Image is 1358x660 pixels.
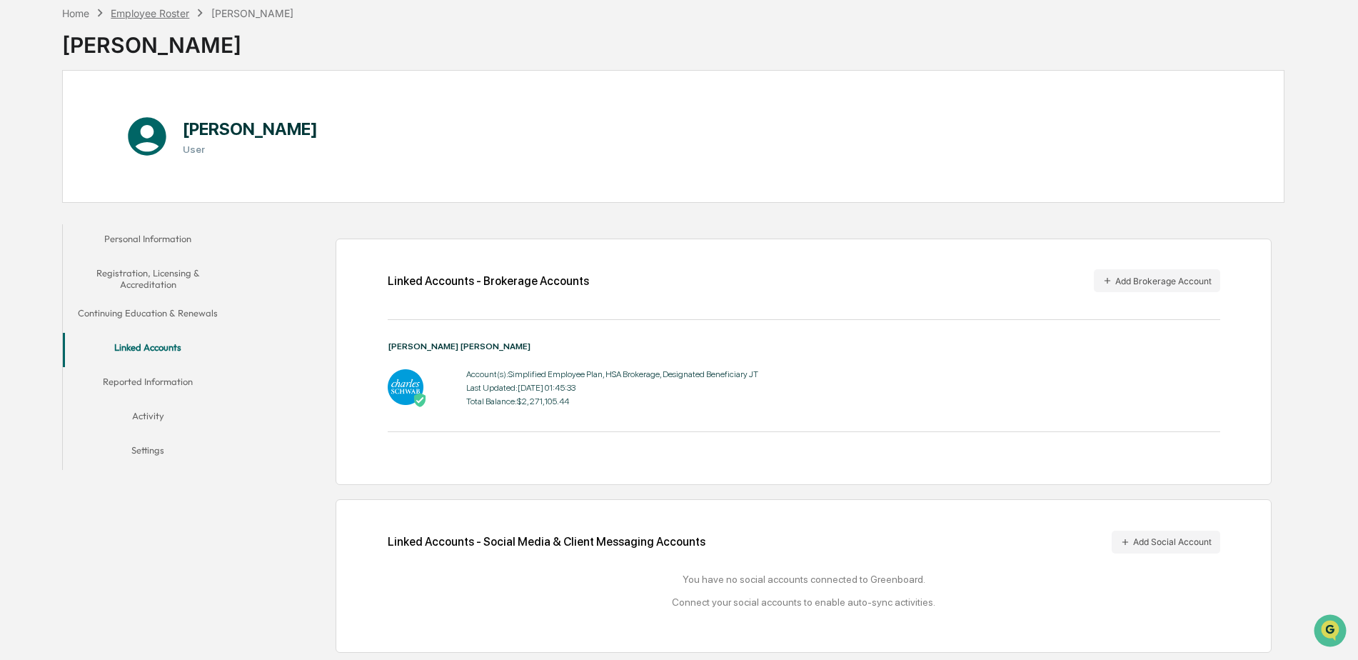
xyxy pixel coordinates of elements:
[243,114,260,131] button: Start new chat
[63,259,233,299] button: Registration, Licensing & Accreditation
[29,207,90,221] span: Data Lookup
[183,144,318,155] h3: User
[9,201,96,227] a: 🔎Data Lookup
[62,21,293,58] div: [PERSON_NAME]
[49,109,234,124] div: Start new chat
[14,30,260,53] p: How can we help?
[49,124,181,135] div: We're available if you need us!
[63,436,233,470] button: Settings
[14,181,26,193] div: 🖐️
[101,241,173,253] a: Powered byPylon
[63,299,233,333] button: Continuing Education & Renewals
[1094,269,1220,292] button: Add Brokerage Account
[466,396,758,406] div: Total Balance: $2,271,105.44
[466,383,758,393] div: Last Updated: [DATE] 01:45:33
[63,224,233,471] div: secondary tabs example
[29,180,92,194] span: Preclearance
[413,393,427,407] img: Active
[388,531,1220,554] div: Linked Accounts - Social Media & Client Messaging Accounts
[63,224,233,259] button: Personal Information
[104,181,115,193] div: 🗄️
[63,401,233,436] button: Activity
[111,7,189,19] div: Employee Roster
[211,7,293,19] div: [PERSON_NAME]
[1112,531,1220,554] button: Add Social Account
[388,341,1220,351] div: [PERSON_NAME] [PERSON_NAME]
[388,274,589,288] div: Linked Accounts - Brokerage Accounts
[9,174,98,200] a: 🖐️Preclearance
[1312,613,1351,651] iframe: Open customer support
[62,7,89,19] div: Home
[142,242,173,253] span: Pylon
[14,209,26,220] div: 🔎
[118,180,177,194] span: Attestations
[63,367,233,401] button: Reported Information
[98,174,183,200] a: 🗄️Attestations
[388,369,423,405] img: Charles Schwab - Active
[63,333,233,367] button: Linked Accounts
[14,109,40,135] img: 1746055101610-c473b297-6a78-478c-a979-82029cc54cd1
[466,369,758,379] div: Account(s): Simplified Employee Plan, HSA Brokerage, Designated Beneficiary JT
[183,119,318,139] h1: [PERSON_NAME]
[388,574,1220,608] div: You have no social accounts connected to Greenboard. Connect your social accounts to enable auto-...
